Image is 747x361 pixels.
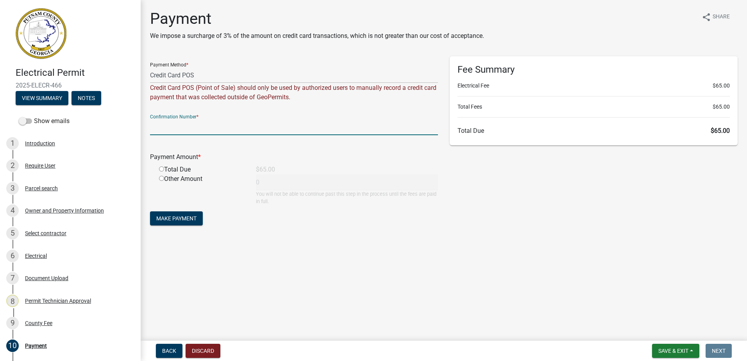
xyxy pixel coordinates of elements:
[457,103,730,111] li: Total Fees
[6,204,19,217] div: 4
[25,253,47,259] div: Electrical
[702,13,711,22] i: share
[695,9,736,25] button: shareShare
[16,95,68,102] wm-modal-confirm: Summary
[6,182,19,195] div: 3
[16,91,68,105] button: View Summary
[25,320,52,326] div: County Fee
[652,344,699,358] button: Save & Exit
[6,317,19,329] div: 9
[25,275,68,281] div: Document Upload
[6,295,19,307] div: 8
[162,348,176,354] span: Back
[186,344,220,358] button: Discard
[25,208,104,213] div: Owner and Property Information
[144,152,444,162] div: Payment Amount
[150,9,484,28] h1: Payment
[713,103,730,111] span: $65.00
[25,141,55,146] div: Introduction
[457,82,730,90] li: Electrical Fee
[16,8,66,59] img: Putnam County, Georgia
[712,348,726,354] span: Next
[156,344,182,358] button: Back
[711,127,730,134] span: $65.00
[25,186,58,191] div: Parcel search
[6,159,19,172] div: 2
[6,250,19,262] div: 6
[150,83,438,102] div: Credit Card POS (Point of Sale) should only be used by authorized users to manually record a cred...
[71,91,101,105] button: Notes
[16,67,134,79] h4: Electrical Permit
[25,231,66,236] div: Select contractor
[150,211,203,225] button: Make Payment
[6,340,19,352] div: 10
[156,215,197,222] span: Make Payment
[150,31,484,41] p: We impose a surcharge of 3% of the amount on credit card transactions, which is not greater than ...
[153,174,250,205] div: Other Amount
[19,116,70,126] label: Show emails
[71,95,101,102] wm-modal-confirm: Notes
[706,344,732,358] button: Next
[713,13,730,22] span: Share
[6,137,19,150] div: 1
[457,127,730,134] h6: Total Due
[25,163,55,168] div: Require User
[6,272,19,284] div: 7
[16,82,125,89] span: 2025-ELECR-466
[457,64,730,75] h6: Fee Summary
[153,165,250,174] div: Total Due
[25,343,47,348] div: Payment
[713,82,730,90] span: $65.00
[658,348,688,354] span: Save & Exit
[25,298,91,304] div: Permit Technician Approval
[6,227,19,239] div: 5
